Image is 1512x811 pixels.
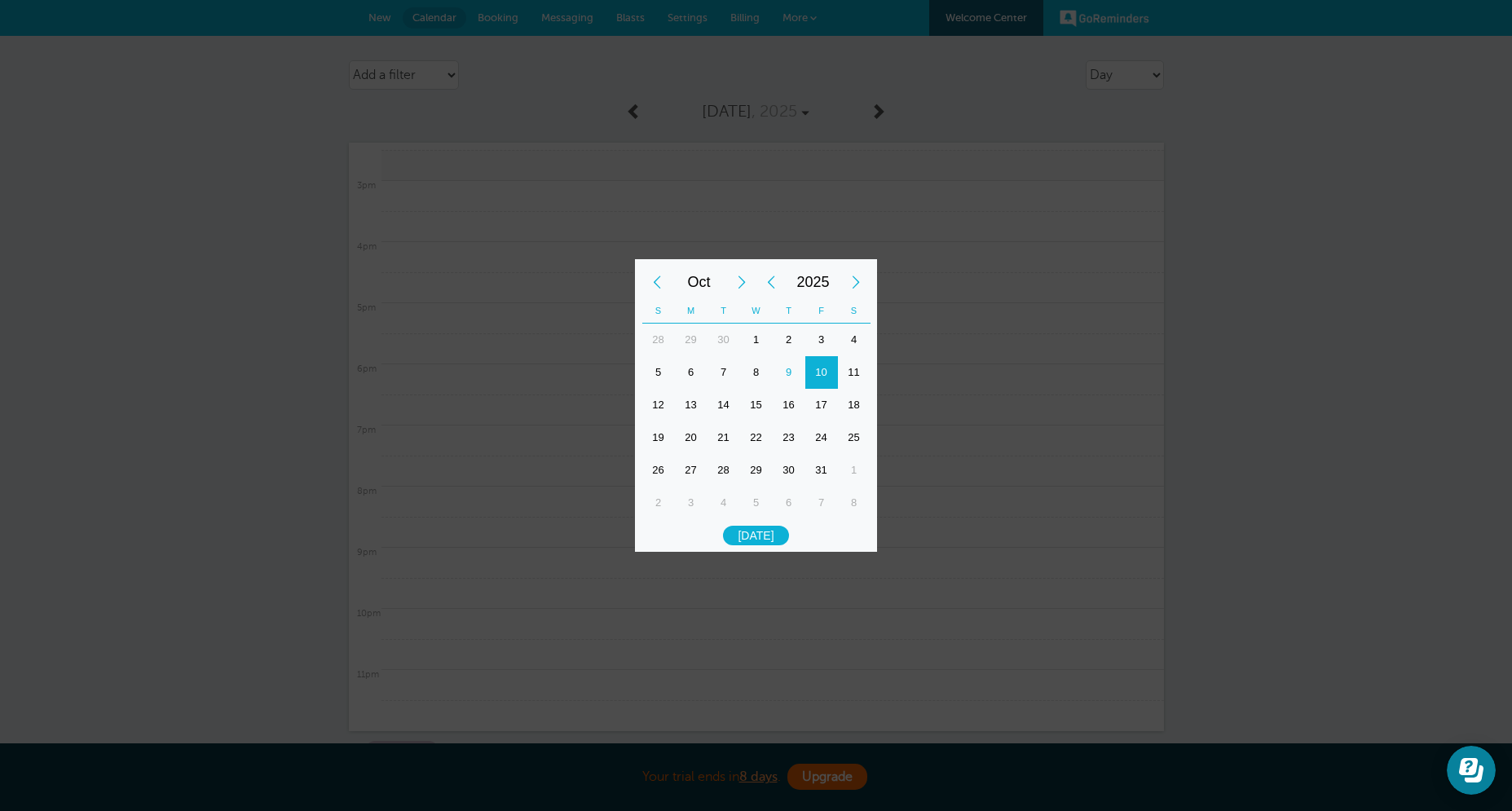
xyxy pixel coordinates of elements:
div: 1 [740,324,773,356]
div: Tuesday, November 4 [708,487,740,519]
div: Friday, October 24 [805,421,838,454]
div: 4 [838,324,871,356]
div: Next Year [841,266,871,298]
div: 30 [773,454,805,487]
div: 19 [642,421,675,454]
div: Saturday, October 18 [838,389,871,421]
div: Thursday, October 23 [773,421,805,454]
div: Friday, October 3 [805,324,838,356]
th: W [740,298,773,324]
div: 15 [740,389,773,421]
div: Tuesday, October 28 [708,454,740,487]
div: Sunday, October 19 [642,421,675,454]
div: Monday, October 20 [675,421,708,454]
div: Monday, October 27 [675,454,708,487]
div: Today, Thursday, October 9 [773,356,805,389]
th: S [838,298,871,324]
div: Friday, October 31 [805,454,838,487]
div: 28 [708,454,740,487]
div: Tuesday, October 7 [708,356,740,389]
div: 14 [708,389,740,421]
div: 2 [773,324,805,356]
div: 6 [675,356,708,389]
div: 6 [773,487,805,519]
div: Sunday, November 2 [642,487,675,519]
div: 31 [805,454,838,487]
div: 20 [675,421,708,454]
div: Thursday, October 16 [773,389,805,421]
th: T [773,298,805,324]
div: Thursday, October 2 [773,324,805,356]
div: 18 [838,389,871,421]
div: 22 [740,421,773,454]
div: 13 [675,389,708,421]
div: Wednesday, October 8 [740,356,773,389]
div: Wednesday, November 5 [740,487,773,519]
div: Sunday, October 12 [642,389,675,421]
div: 7 [805,487,838,519]
div: 4 [708,487,740,519]
div: 3 [675,487,708,519]
div: Friday, October 17 [805,389,838,421]
th: S [642,298,675,324]
div: 5 [642,356,675,389]
div: Tuesday, September 30 [708,324,740,356]
div: Monday, November 3 [675,487,708,519]
span: October [672,266,727,298]
div: Sunday, October 26 [642,454,675,487]
div: 17 [805,389,838,421]
div: Wednesday, October 15 [740,389,773,421]
div: 30 [708,324,740,356]
div: 29 [675,324,708,356]
div: Previous Month [642,266,672,298]
div: 8 [838,487,871,519]
div: Monday, October 13 [675,389,708,421]
div: Saturday, October 25 [838,421,871,454]
div: 12 [642,389,675,421]
div: Saturday, October 11 [838,356,871,389]
div: 25 [838,421,871,454]
div: 23 [773,421,805,454]
div: 8 [740,356,773,389]
div: Monday, September 29 [675,324,708,356]
div: Wednesday, October 1 [740,324,773,356]
div: 28 [642,324,675,356]
div: 9 [773,356,805,389]
div: 24 [805,421,838,454]
div: Wednesday, October 22 [740,421,773,454]
th: T [708,298,740,324]
div: Saturday, October 4 [838,324,871,356]
span: 2025 [786,266,841,298]
div: Tuesday, October 14 [708,389,740,421]
div: 2 [642,487,675,519]
div: 1 [838,454,871,487]
div: [DATE] [723,526,788,546]
div: Thursday, October 30 [773,454,805,487]
div: Next Month [727,266,756,298]
div: 3 [805,324,838,356]
div: 26 [642,454,675,487]
div: 27 [675,454,708,487]
iframe: Resource center [1447,746,1496,795]
div: 16 [773,389,805,421]
div: Monday, October 6 [675,356,708,389]
div: 10 [805,356,838,389]
div: Previous Year [756,266,786,298]
div: Wednesday, October 29 [740,454,773,487]
div: Saturday, November 1 [838,454,871,487]
th: M [675,298,708,324]
div: 5 [740,487,773,519]
div: Thursday, November 6 [773,487,805,519]
div: 29 [740,454,773,487]
div: Sunday, September 28 [642,324,675,356]
div: Friday, October 10 [805,356,838,389]
th: F [805,298,838,324]
div: Friday, November 7 [805,487,838,519]
div: 21 [708,421,740,454]
div: Sunday, October 5 [642,356,675,389]
div: 7 [708,356,740,389]
div: Tuesday, October 21 [708,421,740,454]
div: Saturday, November 8 [838,487,871,519]
div: 11 [838,356,871,389]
